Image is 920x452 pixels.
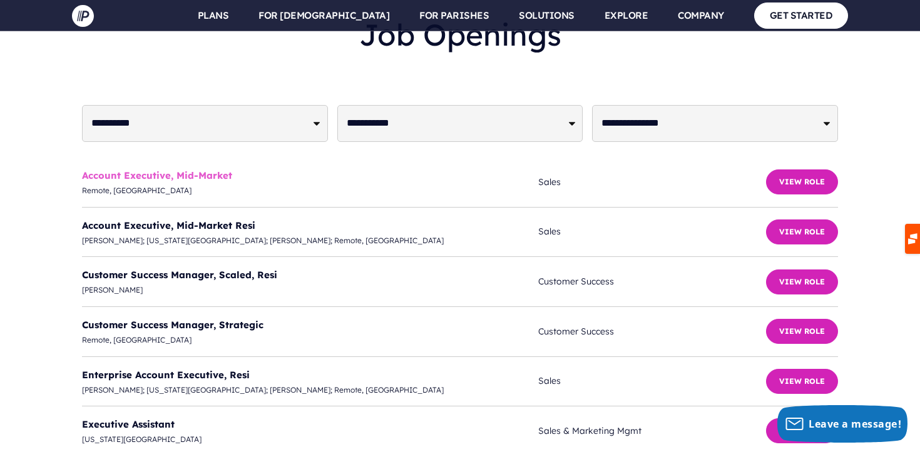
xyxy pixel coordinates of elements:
[82,269,277,281] a: Customer Success Manager, Scaled, Resi
[82,184,538,198] span: Remote, [GEOGRAPHIC_DATA]
[766,319,838,344] button: View Role
[754,3,849,28] a: GET STARTED
[538,174,766,190] span: Sales
[82,319,263,331] a: Customer Success Manager, Strategic
[766,169,838,194] button: View Role
[809,417,901,431] span: Leave a message!
[766,418,838,443] button: View Role
[766,369,838,394] button: View Role
[82,234,538,248] span: [PERSON_NAME]; [US_STATE][GEOGRAPHIC_DATA]; [PERSON_NAME]; Remote, [GEOGRAPHIC_DATA]
[82,383,538,397] span: [PERSON_NAME]; [US_STATE][GEOGRAPHIC_DATA]; [PERSON_NAME]; Remote, [GEOGRAPHIC_DATA]
[538,423,766,439] span: Sales & Marketing Mgmt
[82,369,250,381] a: Enterprise Account Executive, Resi
[82,433,538,446] span: [US_STATE][GEOGRAPHIC_DATA]
[82,219,255,231] a: Account Executive, Mid-Market Resi
[82,333,538,347] span: Remote, [GEOGRAPHIC_DATA]
[82,169,232,181] a: Account Executive, Mid-Market
[766,269,838,294] button: View Role
[538,373,766,389] span: Sales
[82,7,838,63] h2: Job Openings
[82,418,175,430] a: Executive Assistant
[538,324,766,339] span: Customer Success
[538,274,766,289] span: Customer Success
[766,219,838,244] button: View Role
[777,405,907,443] button: Leave a message!
[538,224,766,239] span: Sales
[82,283,538,297] span: [PERSON_NAME]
